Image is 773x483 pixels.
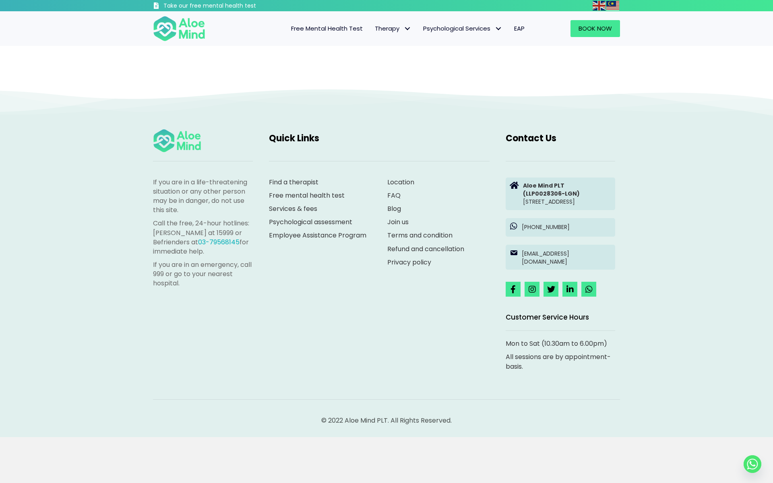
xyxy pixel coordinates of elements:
[387,204,401,213] a: Blog
[387,244,464,254] a: Refund and cancellation
[514,24,525,33] span: EAP
[506,312,589,322] span: Customer Service Hours
[606,1,619,10] img: ms
[269,191,345,200] a: Free mental health test
[523,182,611,206] p: [STREET_ADDRESS]
[423,24,502,33] span: Psychological Services
[506,245,615,270] a: [EMAIL_ADDRESS][DOMAIN_NAME]
[285,20,369,37] a: Free Mental Health Test
[523,190,580,198] strong: (LLP0028306-LGN)
[523,182,564,190] strong: Aloe Mind PLT
[506,178,615,210] a: Aloe Mind PLT(LLP0028306-LGN)[STREET_ADDRESS]
[387,258,431,267] a: Privacy policy
[387,217,409,227] a: Join us
[417,20,508,37] a: Psychological ServicesPsychological Services: submenu
[506,218,615,237] a: [PHONE_NUMBER]
[522,250,611,266] p: [EMAIL_ADDRESS][DOMAIN_NAME]
[153,260,253,288] p: If you are in an emergency, call 999 or go to your nearest hospital.
[508,20,531,37] a: EAP
[522,223,611,231] p: [PHONE_NUMBER]
[291,24,363,33] span: Free Mental Health Test
[387,191,401,200] a: FAQ
[153,219,253,256] p: Call the free, 24-hour hotlines: [PERSON_NAME] at 15999 or Befrienders at for immediate help.
[269,217,352,227] a: Psychological assessment
[198,237,240,247] a: 03-79568145
[269,178,318,187] a: Find a therapist
[506,339,615,348] p: Mon to Sat (10.30am to 6.00pm)
[401,23,413,35] span: Therapy: submenu
[153,178,253,215] p: If you are in a life-threatening situation or any other person may be in danger, do not use this ...
[570,20,620,37] a: Book Now
[369,20,417,37] a: TherapyTherapy: submenu
[387,178,414,187] a: Location
[153,15,205,42] img: Aloe mind Logo
[216,20,531,37] nav: Menu
[593,1,606,10] img: en
[153,128,201,153] img: Aloe mind Logo
[593,1,606,10] a: English
[375,24,411,33] span: Therapy
[269,231,366,240] a: Employee Assistance Program
[606,1,620,10] a: Malay
[506,132,556,144] span: Contact Us
[163,2,299,10] h3: Take our free mental health test
[269,132,319,144] span: Quick Links
[492,23,504,35] span: Psychological Services: submenu
[153,416,620,425] p: © 2022 Aloe Mind PLT. All Rights Reserved.
[153,2,299,11] a: Take our free mental health test
[269,204,317,213] a: Services & fees
[387,231,453,240] a: Terms and condition
[579,24,612,33] span: Book Now
[744,455,761,473] a: Whatsapp
[506,352,615,371] p: All sessions are by appointment-basis.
